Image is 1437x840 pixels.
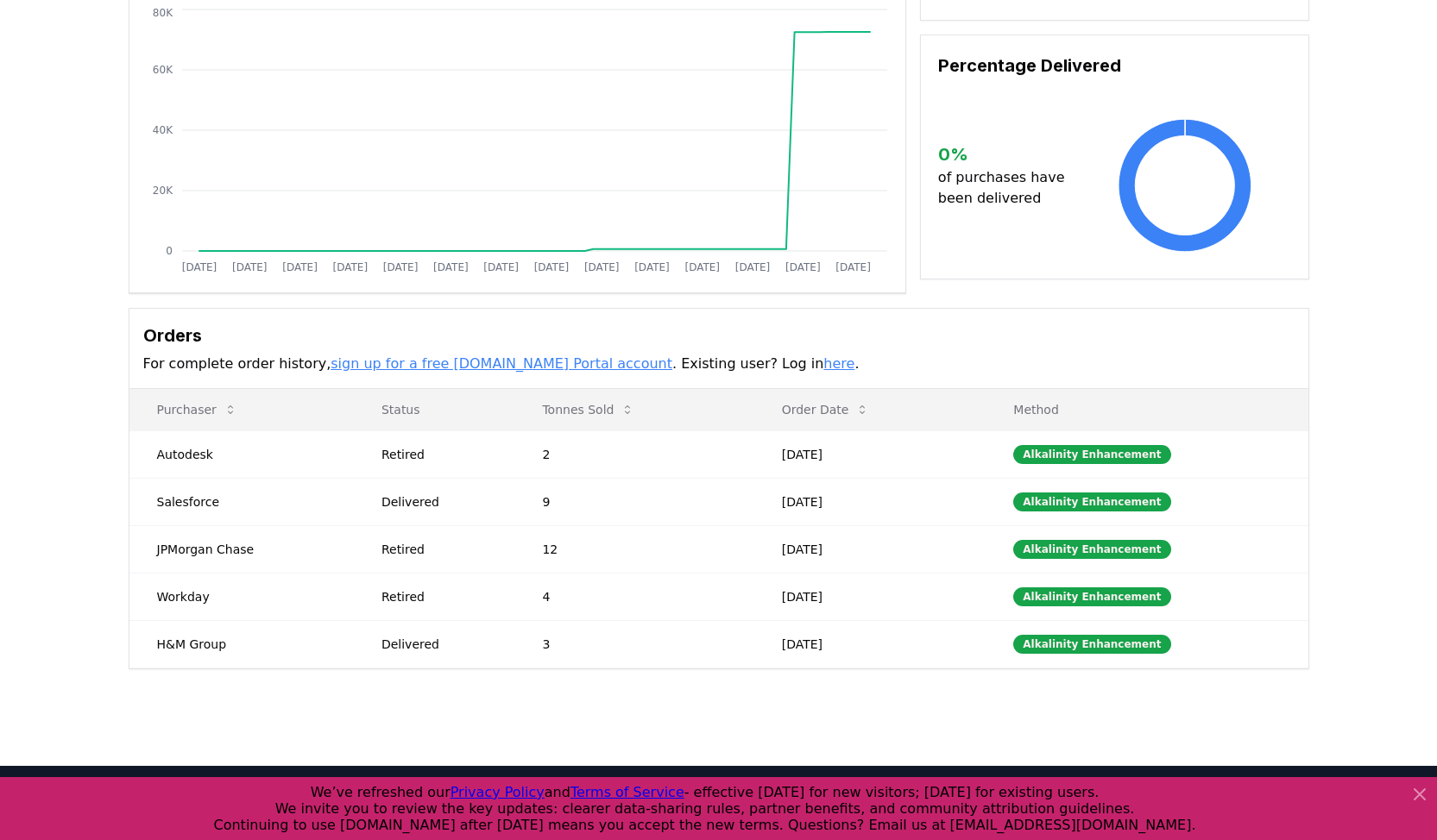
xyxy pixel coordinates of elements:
p: of purchases have been delivered [938,167,1079,209]
tspan: [DATE] [382,261,418,273]
td: Autodesk [129,430,354,478]
div: Delivered [381,493,501,511]
td: 2 [514,430,753,478]
tspan: [DATE] [684,261,720,273]
div: Delivered [381,636,501,653]
p: Method [999,401,1294,418]
tspan: [DATE] [181,261,217,273]
tspan: [DATE] [634,261,670,273]
tspan: [DATE] [483,261,519,273]
button: Purchaser [143,392,251,427]
td: JPMorgan Chase [129,525,354,573]
div: Retired [381,541,501,558]
button: Order Date [768,392,884,427]
p: Status [368,401,501,418]
tspan: [DATE] [282,261,318,273]
td: Workday [129,573,354,620]
tspan: [DATE] [332,261,368,273]
td: [DATE] [754,620,986,668]
p: For complete order history, . Existing user? Log in . [143,354,1295,374]
td: 4 [514,573,753,620]
h3: 0 % [938,141,1079,167]
td: H&M Group [129,620,354,668]
div: Alkalinity Enhancement [1013,587,1170,606]
tspan: [DATE] [734,261,770,273]
tspan: 20K [152,185,173,197]
td: 3 [514,620,753,668]
td: 9 [514,478,753,525]
tspan: 0 [166,245,173,257]
div: Alkalinity Enhancement [1013,635,1170,654]
a: here [823,355,854,372]
tspan: 80K [152,7,173,19]
td: [DATE] [754,430,986,478]
tspan: [DATE] [533,261,569,273]
tspan: [DATE] [231,261,267,273]
div: Retired [381,446,501,463]
div: Alkalinity Enhancement [1013,445,1170,464]
a: sign up for a free [DOMAIN_NAME] Portal account [331,355,672,372]
tspan: 60K [152,64,173,76]
div: Alkalinity Enhancement [1013,492,1170,511]
td: [DATE] [754,525,986,573]
div: Retired [381,588,501,605]
tspan: [DATE] [583,261,619,273]
td: [DATE] [754,478,986,525]
td: [DATE] [754,573,986,620]
tspan: [DATE] [785,261,821,273]
button: Tonnes Sold [528,392,648,427]
td: Salesforce [129,478,354,525]
tspan: [DATE] [433,261,469,273]
td: 12 [514,525,753,573]
div: Alkalinity Enhancement [1013,540,1170,559]
h3: Orders [143,323,1295,348]
h3: Percentage Delivered [938,53,1291,78]
tspan: 40K [152,124,173,136]
tspan: [DATE] [835,261,871,273]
